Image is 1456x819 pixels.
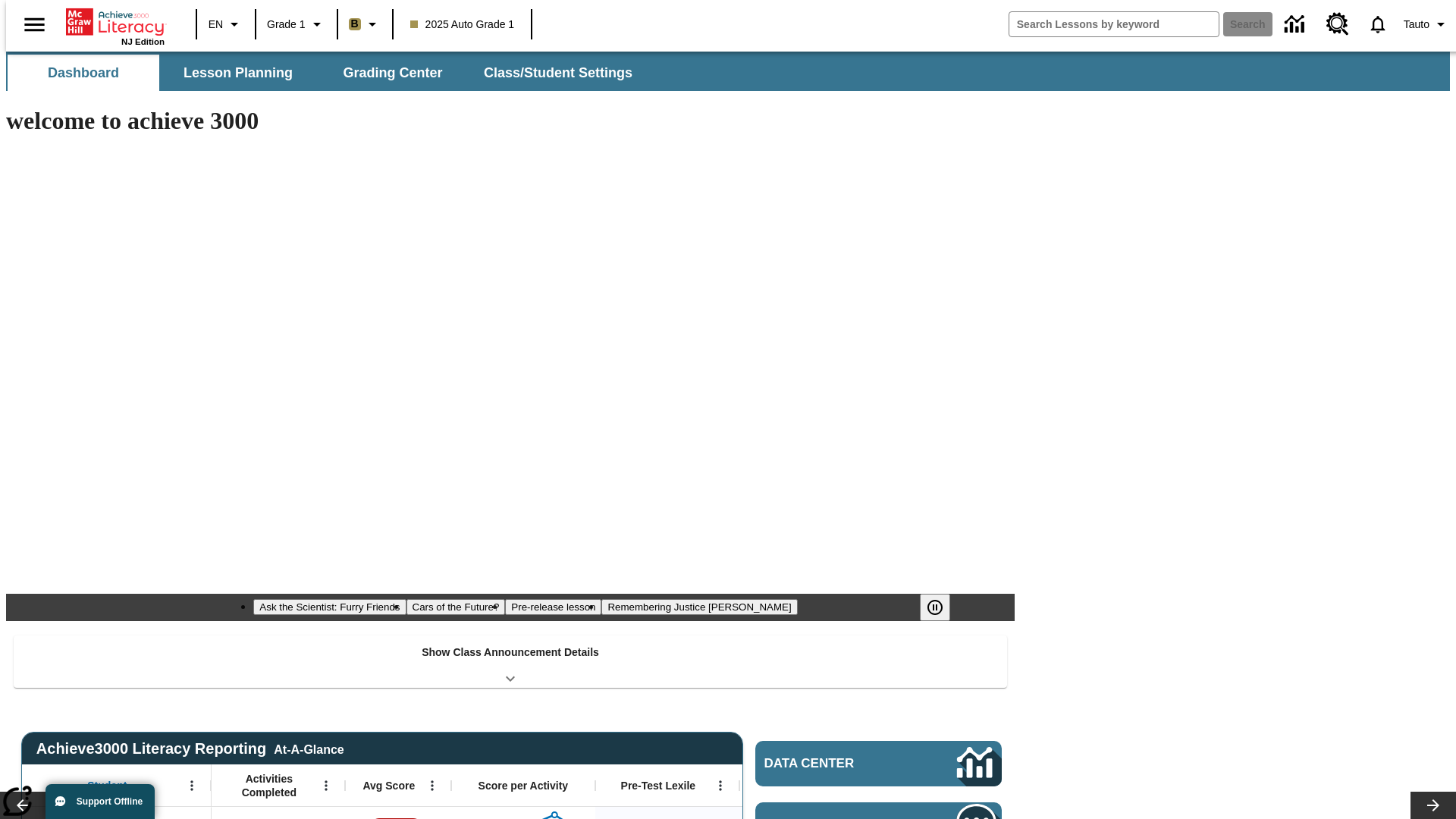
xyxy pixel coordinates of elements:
button: Grading Center [317,55,469,91]
span: EN [209,17,223,33]
button: Slide 3 Pre-release lesson [505,599,601,615]
p: Show Class Announcement Details [422,645,599,661]
span: 2025 Auto Grade 1 [410,17,515,33]
button: Open Menu [315,774,337,797]
div: SubNavbar [6,55,646,91]
button: Lesson Planning [162,55,314,91]
span: Grade 1 [267,17,306,33]
button: Open Menu [709,774,732,797]
span: Data Center [764,756,906,771]
h1: welcome to achieve 3000 [6,107,1015,135]
span: NJ Edition [121,37,165,46]
span: Avg Score [362,779,415,792]
button: Dashboard [8,55,159,91]
button: Open Menu [421,774,444,797]
button: Language: EN, Select a language [202,11,250,38]
div: Pause [920,594,965,621]
span: Pre-Test Lexile [621,779,696,792]
span: Support Offline [77,796,143,807]
div: At-A-Glance [274,740,344,757]
button: Open Menu [180,774,203,797]
button: Class/Student Settings [472,55,645,91]
a: Resource Center, Will open in new tab [1317,4,1358,45]
span: Activities Completed [219,772,319,799]
button: Slide 2 Cars of the Future? [406,599,506,615]
div: Show Class Announcement Details [14,635,1007,688]
a: Notifications [1358,5,1398,44]
a: Data Center [1276,4,1317,45]
button: Slide 1 Ask the Scientist: Furry Friends [253,599,406,615]
button: Boost Class color is light brown. Change class color [343,11,388,38]
a: Data Center [755,741,1002,786]
input: search field [1009,12,1219,36]
button: Lesson carousel, Next [1410,792,1456,819]
a: Home [66,7,165,37]
span: Achieve3000 Literacy Reporting [36,740,344,758]
button: Support Offline [45,784,155,819]
span: Score per Activity [479,779,569,792]
span: Tauto [1404,17,1429,33]
button: Pause [920,594,950,621]
div: Home [66,5,165,46]
div: SubNavbar [6,52,1450,91]
span: B [351,14,359,33]
span: Student [87,779,127,792]
button: Slide 4 Remembering Justice O'Connor [601,599,797,615]
button: Grade: Grade 1, Select a grade [261,11,332,38]
button: Open side menu [12,2,57,47]
button: Profile/Settings [1398,11,1456,38]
